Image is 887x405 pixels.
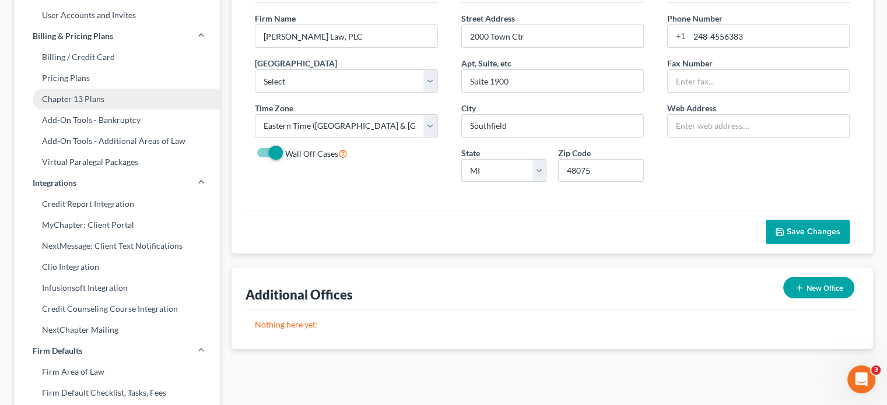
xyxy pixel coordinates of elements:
[14,152,220,172] a: Virtual Paralegal Packages
[33,345,82,357] span: Firm Defaults
[461,102,476,114] label: City
[14,5,220,26] a: User Accounts and Invites
[668,70,849,92] input: Enter fax...
[285,149,338,159] span: Wall Off Cases
[14,277,220,298] a: Infusionsoft Integration
[246,286,353,303] div: Additional Offices
[14,68,220,89] a: Pricing Plans
[847,365,875,393] iframe: Intercom live chat
[558,159,644,182] input: XXXXX
[766,220,850,244] button: Save Changes
[255,57,337,69] label: [GEOGRAPHIC_DATA]
[689,25,849,47] input: Enter phone...
[14,193,220,214] a: Credit Report Integration
[667,102,716,114] label: Web Address
[14,47,220,68] a: Billing / Credit Card
[558,147,591,159] label: Zip Code
[255,319,850,330] p: Nothing here yet!
[14,110,220,131] a: Add-On Tools - Bankruptcy
[255,102,293,114] label: Time Zone
[462,25,643,47] input: Enter address...
[255,13,296,23] span: Firm Name
[255,25,437,47] input: Enter name...
[14,340,220,361] a: Firm Defaults
[461,147,480,159] label: State
[14,26,220,47] a: Billing & Pricing Plans
[668,115,849,137] input: Enter web address....
[667,57,713,69] label: Fax Number
[667,12,723,24] label: Phone Number
[462,70,643,92] input: (optional)
[14,214,220,235] a: MyChapter: Client Portal
[783,277,854,298] button: New Office
[14,382,220,403] a: Firm Default Checklist, Tasks, Fees
[461,57,511,69] label: Apt, Suite, etc
[33,177,76,189] span: Integrations
[14,298,220,319] a: Credit Counseling Course Integration
[14,361,220,382] a: Firm Area of Law
[462,115,643,137] input: Enter city...
[14,235,220,256] a: NextMessage: Client Text Notifications
[668,25,689,47] div: +1
[787,227,840,237] span: Save Changes
[14,319,220,340] a: NextChapter Mailing
[871,365,881,375] span: 3
[14,256,220,277] a: Clio Integration
[14,172,220,193] a: Integrations
[14,89,220,110] a: Chapter 13 Plans
[14,131,220,152] a: Add-On Tools - Additional Areas of Law
[461,12,515,24] label: Street Address
[33,30,113,42] span: Billing & Pricing Plans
